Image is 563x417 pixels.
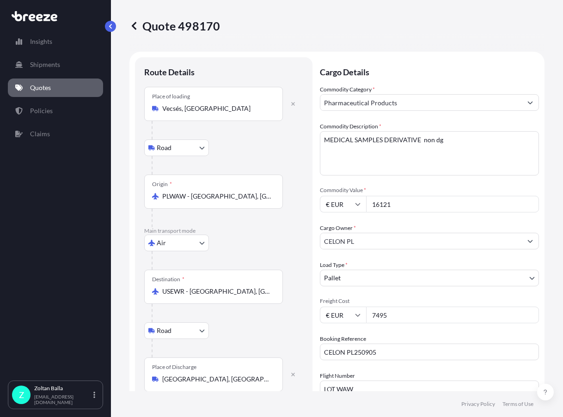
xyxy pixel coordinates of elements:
[144,235,209,251] button: Select transport
[162,375,271,384] input: Place of Discharge
[162,192,271,201] input: Origin
[8,32,103,51] a: Insights
[502,400,533,408] a: Terms of Use
[34,394,92,405] p: [EMAIL_ADDRESS][DOMAIN_NAME]
[522,233,539,249] button: Show suggestions
[30,106,53,115] p: Policies
[162,287,271,296] input: Destination
[320,85,375,94] label: Commodity Category
[320,260,348,270] span: Load Type
[320,224,356,233] label: Cargo Owner
[320,381,539,397] input: Enter name
[144,66,195,78] p: Route Details
[522,94,539,111] button: Show suggestions
[320,122,381,131] label: Commodity Description
[320,57,539,85] p: Cargo Details
[324,273,341,283] span: Pallet
[8,55,103,74] a: Shipments
[461,400,495,408] a: Privacy Policy
[366,307,539,323] input: Enter amount
[152,276,184,283] div: Destination
[129,18,220,33] p: Quote 498170
[157,326,171,335] span: Road
[19,390,24,399] span: Z
[157,143,171,152] span: Road
[162,104,271,113] input: Place of loading
[8,102,103,120] a: Policies
[144,322,209,339] button: Select transport
[152,93,190,100] div: Place of loading
[320,270,539,286] button: Pallet
[320,94,522,111] input: Select a commodity type
[144,139,209,156] button: Select transport
[30,129,50,139] p: Claims
[144,227,303,235] p: Main transport mode
[30,83,51,92] p: Quotes
[152,363,196,371] div: Place of Discharge
[320,297,539,305] span: Freight Cost
[320,187,539,194] span: Commodity Value
[8,125,103,143] a: Claims
[152,181,172,188] div: Origin
[157,238,166,248] span: Air
[320,344,539,360] input: Your internal reference
[30,37,52,46] p: Insights
[320,371,355,381] label: Flight Number
[366,196,539,212] input: Type amount
[34,385,92,392] p: Zoltan Balla
[320,334,366,344] label: Booking Reference
[320,233,522,249] input: Full name
[320,131,539,175] textarea: MEDICAL SAMPLES DERIVATIVE non dg
[30,60,60,69] p: Shipments
[8,79,103,97] a: Quotes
